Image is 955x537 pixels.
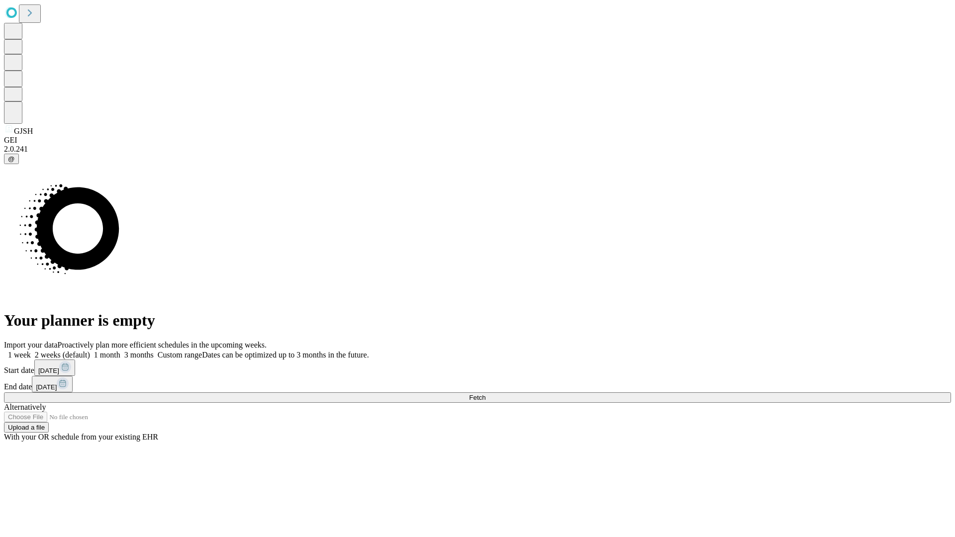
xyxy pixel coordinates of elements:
div: End date [4,376,951,392]
span: [DATE] [36,383,57,391]
span: @ [8,155,15,163]
span: Proactively plan more efficient schedules in the upcoming weeks. [58,341,267,349]
button: [DATE] [32,376,73,392]
span: Fetch [469,394,485,401]
div: GEI [4,136,951,145]
div: 2.0.241 [4,145,951,154]
span: Custom range [158,351,202,359]
span: Alternatively [4,403,46,411]
span: Import your data [4,341,58,349]
button: @ [4,154,19,164]
h1: Your planner is empty [4,311,951,330]
span: 1 week [8,351,31,359]
span: 3 months [124,351,154,359]
span: [DATE] [38,367,59,374]
span: Dates can be optimized up to 3 months in the future. [202,351,369,359]
span: 2 weeks (default) [35,351,90,359]
button: Upload a file [4,422,49,433]
button: [DATE] [34,359,75,376]
span: With your OR schedule from your existing EHR [4,433,158,441]
span: GJSH [14,127,33,135]
span: 1 month [94,351,120,359]
div: Start date [4,359,951,376]
button: Fetch [4,392,951,403]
